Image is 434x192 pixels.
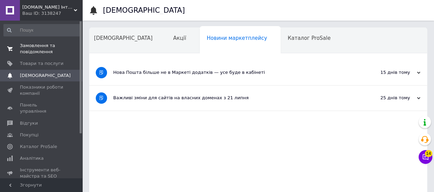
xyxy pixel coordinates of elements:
[113,95,352,101] div: Важливі зміни для сайтів на власних доменах з 21 липня
[20,60,63,67] span: Товари та послуги
[288,35,330,41] span: Каталог ProSale
[352,95,420,101] div: 25 днів тому
[20,102,63,114] span: Панель управління
[20,43,63,55] span: Замовлення та повідомлення
[20,72,71,79] span: [DEMOGRAPHIC_DATA]
[113,69,352,76] div: Нова Пошта більше не в Маркеті додатків — усе буде в кабінеті
[173,35,186,41] span: Акції
[207,35,267,41] span: Новини маркетплейсу
[103,6,185,14] h1: [DEMOGRAPHIC_DATA]
[20,84,63,97] span: Показники роботи компанії
[22,4,74,10] span: Proselo.in.ua Інтернет-магазин товарів для саду та дому
[20,155,44,161] span: Аналітика
[20,167,63,179] span: Інструменти веб-майстра та SEO
[425,149,432,156] span: 14
[352,69,420,76] div: 15 днів тому
[20,120,38,126] span: Відгуки
[94,35,153,41] span: [DEMOGRAPHIC_DATA]
[20,144,57,150] span: Каталог ProSale
[419,150,432,164] button: Чат з покупцем14
[3,24,81,36] input: Пошук
[22,10,82,16] div: Ваш ID: 3138247
[20,132,38,138] span: Покупці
